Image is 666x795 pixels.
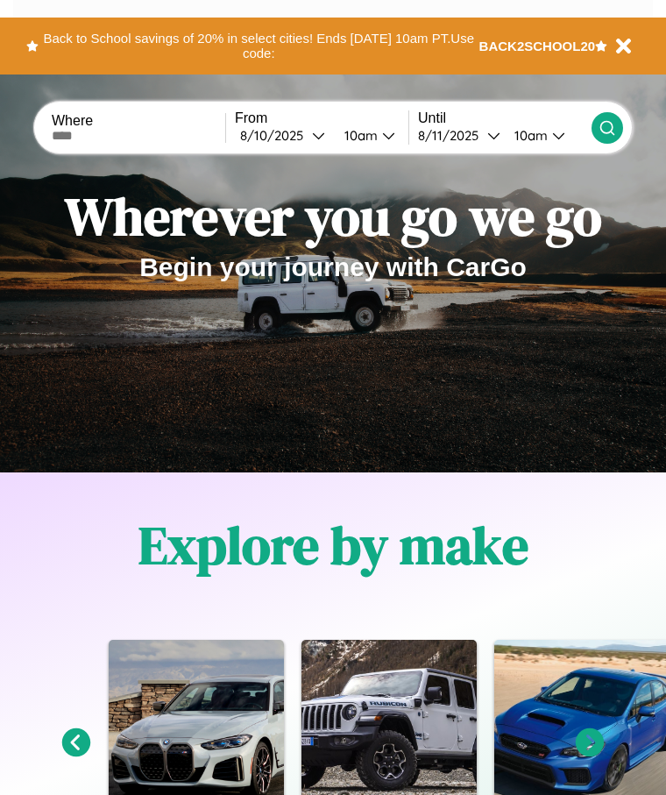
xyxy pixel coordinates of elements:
div: 10am [506,127,552,144]
b: BACK2SCHOOL20 [479,39,596,53]
button: 10am [330,126,408,145]
div: 10am [336,127,382,144]
h1: Explore by make [138,509,528,581]
div: 8 / 10 / 2025 [240,127,312,144]
label: Until [418,110,592,126]
button: Back to School savings of 20% in select cities! Ends [DATE] 10am PT.Use code: [39,26,479,66]
div: 8 / 11 / 2025 [418,127,487,144]
label: Where [52,113,225,129]
label: From [235,110,408,126]
button: 10am [500,126,592,145]
button: 8/10/2025 [235,126,330,145]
